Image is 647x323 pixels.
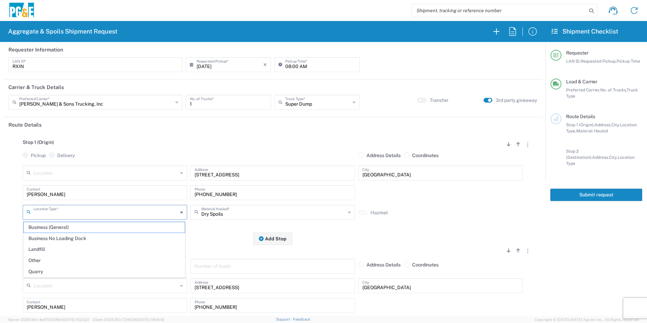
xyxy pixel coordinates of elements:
[8,84,64,91] h2: Carrier & Truck Details
[276,317,293,321] a: Support
[92,318,164,322] span: Client: 2025.18.0-7346316
[550,189,642,201] button: Submit request
[8,122,42,128] h2: Route Details
[24,222,185,233] span: Business (General)
[581,59,617,64] span: Requested Pickup,
[552,27,618,36] h2: Shipment Checklist
[358,152,401,158] label: Address Details
[24,266,185,277] span: Quarry
[371,210,388,216] label: Hazmat
[611,122,620,127] span: City,
[576,128,608,133] span: Material Hauled
[23,139,54,145] span: Stop 1 (Origin)
[404,152,439,158] label: Coordinates
[8,3,35,19] img: pge
[566,79,597,84] span: Load & Carrier
[592,155,609,160] span: Address,
[293,317,310,321] a: Feedback
[63,318,89,322] span: [DATE] 10:23:21
[600,87,627,92] span: No. of Trucks,
[566,122,595,127] span: Stop 1 (Origin):
[24,233,185,244] span: Business No Loading Dock
[535,317,639,323] span: Copyright © [DATE]-[DATE] Agistix Inc., All Rights Reserved
[566,59,581,64] span: LAN ID,
[496,97,537,103] label: 3rd party giveaway
[411,4,587,17] input: Shipment, tracking or reference number
[253,232,292,245] button: Add Stop
[609,155,618,160] span: City,
[23,246,67,251] span: Stop 2 (Destination)
[566,114,595,119] span: Route Details
[8,27,117,36] h2: Aggregate & Spoils Shipment Request
[566,87,600,92] span: Preferred Carrier,
[358,262,401,268] label: Address Details
[566,50,588,56] span: Requester
[617,59,640,64] span: Pickup Time
[430,97,448,103] label: Transfer
[24,244,185,255] span: Landfill
[595,122,611,127] span: Address,
[263,59,267,70] i: ×
[8,46,63,53] h2: Requester Information
[24,255,185,266] span: Other
[8,318,89,322] span: Server: 2025.18.0-4e47823f9d1
[566,149,592,160] span: Stop 2 (Destination):
[404,262,439,268] label: Coordinates
[138,318,164,322] span: [DATE] 08:10:16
